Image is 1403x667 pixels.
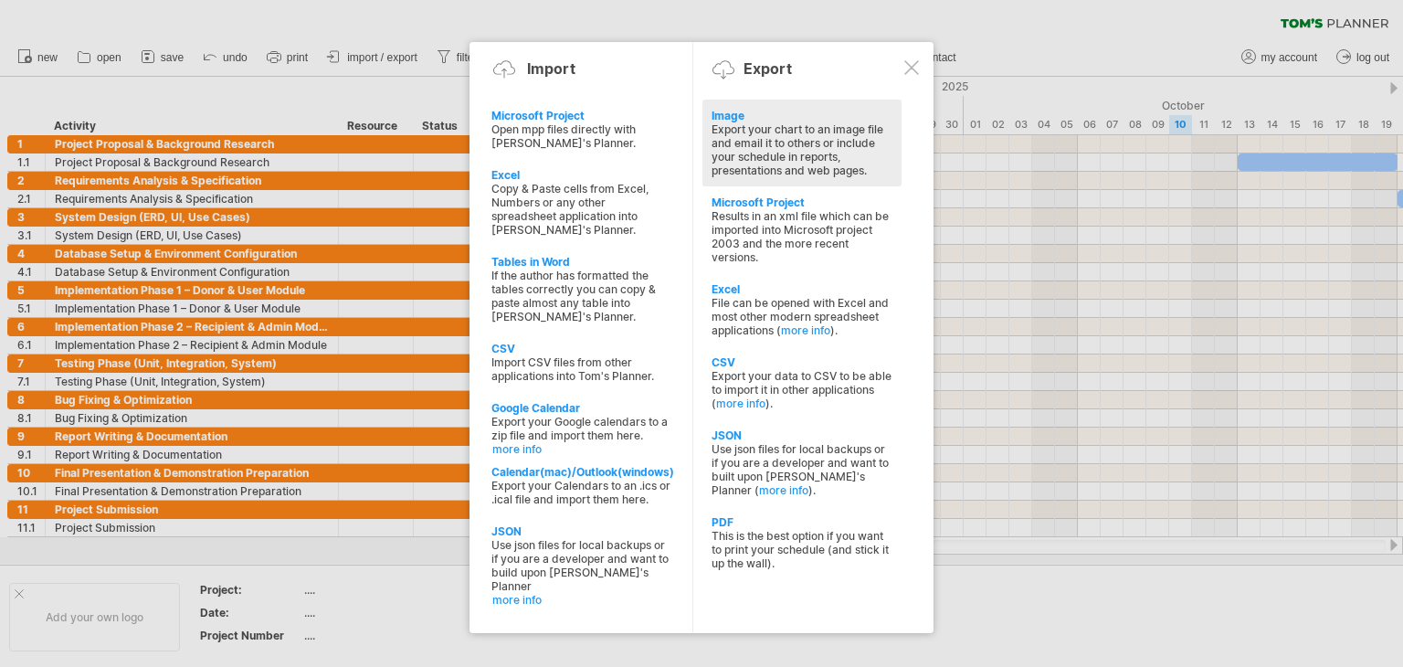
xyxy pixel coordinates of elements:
div: Export your chart to an image file and email it to others or include your schedule in reports, pr... [712,122,892,177]
div: File can be opened with Excel and most other modern spreadsheet applications ( ). [712,296,892,337]
div: Import [527,59,575,78]
div: Results in an xml file which can be imported into Microsoft project 2003 and the more recent vers... [712,209,892,264]
a: more info [492,442,673,456]
div: Image [712,109,892,122]
div: Use json files for local backups or if you are a developer and want to built upon [PERSON_NAME]'s... [712,442,892,497]
a: more info [492,593,673,607]
div: Excel [712,282,892,296]
div: This is the best option if you want to print your schedule (and stick it up the wall). [712,529,892,570]
div: Export your data to CSV to be able to import it in other applications ( ). [712,369,892,410]
div: Tables in Word [491,255,672,269]
div: Copy & Paste cells from Excel, Numbers or any other spreadsheet application into [PERSON_NAME]'s ... [491,182,672,237]
div: PDF [712,515,892,529]
div: CSV [712,355,892,369]
div: If the author has formatted the tables correctly you can copy & paste almost any table into [PERS... [491,269,672,323]
a: more info [781,323,830,337]
a: more info [716,397,765,410]
div: Excel [491,168,672,182]
div: JSON [712,429,892,442]
a: more info [759,483,808,497]
div: Microsoft Project [712,196,892,209]
div: Export [744,59,792,78]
